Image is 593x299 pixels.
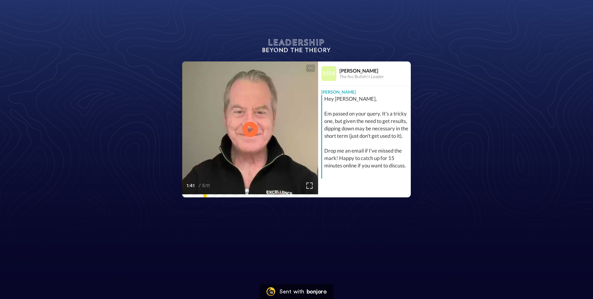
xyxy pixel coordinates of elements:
[187,182,197,189] span: 1:41
[318,86,411,95] div: [PERSON_NAME]
[306,183,313,189] img: Full screen
[339,68,410,74] div: [PERSON_NAME]
[324,95,409,199] div: Hey [PERSON_NAME], Em passed on your query. It's a tricky one, but given the need to get results,...
[263,39,330,52] img: logo
[322,66,336,81] img: Profile Image
[307,65,314,71] div: CC
[199,182,201,189] span: /
[339,74,410,79] div: The No Bullsh!t Leader
[202,182,213,189] span: 5:11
